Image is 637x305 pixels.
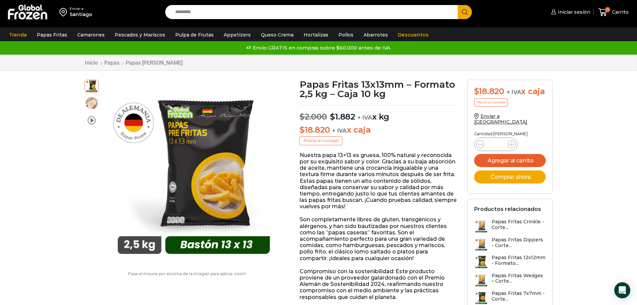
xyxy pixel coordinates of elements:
[85,60,98,66] a: Inicio
[300,125,330,135] bdi: 18.820
[357,114,372,121] span: + IVA
[300,28,332,41] a: Hortalizas
[330,112,335,122] span: $
[300,112,327,122] bdi: 2.000
[474,154,546,167] button: Agregar al carrito
[474,219,546,233] a: Papas Fritas Crinkle - Corte...
[492,255,546,266] h3: Papas Fritas 12x12mm - Formato...
[332,127,347,134] span: + IVA
[172,28,217,41] a: Pulpa de Frutas
[474,206,541,212] h2: Productos relacionados
[474,87,546,96] div: x caja
[85,60,183,66] nav: Breadcrumb
[300,105,457,122] p: x kg
[492,219,546,230] h3: Papas Fritas Crinkle - Corte...
[300,152,457,210] p: Nuestra papa 13×13 es gruesa, 100% natural y reconocida por su exquisito sabor y color. Gracias a...
[125,60,183,66] a: Papas [PERSON_NAME]
[614,282,630,298] div: Open Intercom Messenger
[74,28,108,41] a: Camarones
[492,291,546,302] h3: Papas Fritas 7x7mm - Corte...
[70,11,92,18] div: Santiago
[492,273,546,284] h3: Papas Fritas Wedges – Corte...
[85,96,98,110] span: 13×13
[605,7,610,12] span: 0
[220,28,254,41] a: Appetizers
[300,80,457,98] h1: Papas Fritas 13x13mm – Formato 2,5 kg – Caja 10 kg
[102,80,286,263] div: 1 / 3
[549,5,590,19] a: Iniciar sesión
[300,125,305,135] span: $
[33,28,71,41] a: Papas Fritas
[300,112,305,122] span: $
[597,4,630,20] a: 0 Carrito
[300,136,342,145] p: Precio al contado
[492,237,546,248] h3: Papas Fritas Dippers - Corte...
[474,98,508,106] p: Precio al contado
[507,89,521,95] span: + IVA
[474,291,546,305] a: Papas Fritas 7x7mm - Corte...
[330,112,355,122] bdi: 1.882
[104,60,120,66] a: Papas
[300,268,457,300] p: Compromiso con la sostenibilidad: Este producto proviene de un proveedor galardonado con el Premi...
[556,9,590,15] span: Iniciar sesión
[610,9,629,15] span: Carrito
[490,140,502,149] input: Product quantity
[474,86,479,96] span: $
[474,86,504,96] bdi: 18.820
[360,28,391,41] a: Abarrotes
[111,28,169,41] a: Pescados y Mariscos
[474,273,546,287] a: Papas Fritas Wedges – Corte...
[60,6,70,18] img: address-field-icon.svg
[474,113,528,125] a: Enviar a [GEOGRAPHIC_DATA]
[474,170,546,183] button: Comprar ahora
[102,80,286,263] img: 13-x-13-2kg
[85,272,290,276] p: Pasa el mouse por encima de la imagen para aplicar zoom
[474,255,546,269] a: Papas Fritas 12x12mm - Formato...
[300,216,457,261] p: Son completamente libres de gluten, transgénicos y alérgenos, y han sido bautizadas por nuestros ...
[257,28,297,41] a: Queso Crema
[70,6,92,11] div: Enviar a
[85,79,98,92] span: 13-x-13-2kg
[458,5,472,19] button: Search button
[335,28,357,41] a: Pollos
[474,132,546,136] p: Cantidad [PERSON_NAME]
[395,28,432,41] a: Descuentos
[6,28,30,41] a: Tienda
[300,125,457,135] p: x caja
[474,237,546,251] a: Papas Fritas Dippers - Corte...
